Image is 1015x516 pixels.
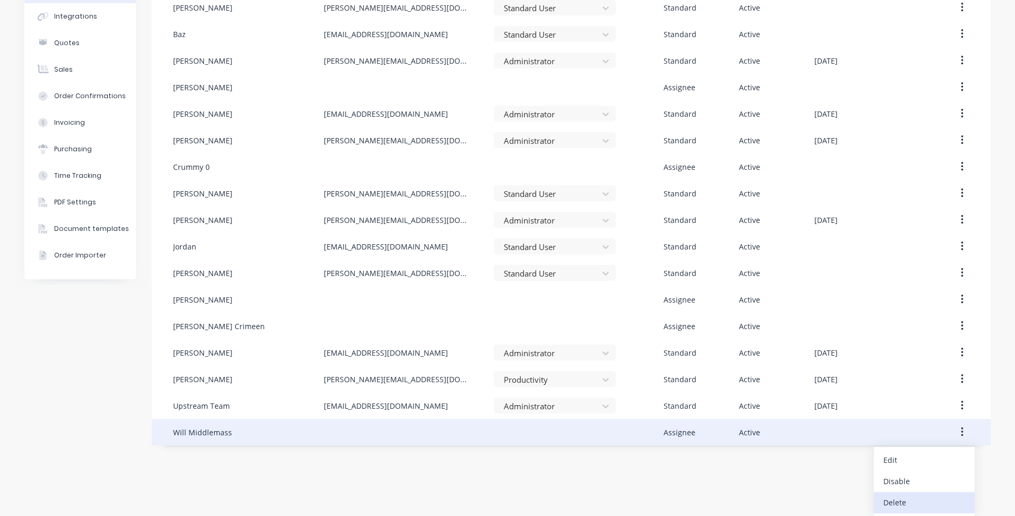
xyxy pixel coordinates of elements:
[24,83,136,109] button: Order Confirmations
[739,82,760,93] div: Active
[173,82,233,93] div: [PERSON_NAME]
[739,161,760,173] div: Active
[173,188,233,199] div: [PERSON_NAME]
[24,216,136,242] button: Document templates
[664,82,695,93] div: Assignee
[664,135,696,146] div: Standard
[664,161,695,173] div: Assignee
[664,321,695,332] div: Assignee
[664,268,696,279] div: Standard
[324,108,448,119] div: [EMAIL_ADDRESS][DOMAIN_NAME]
[54,197,96,207] div: PDF Settings
[814,347,838,358] div: [DATE]
[883,452,965,468] div: Edit
[739,374,760,385] div: Active
[814,400,838,411] div: [DATE]
[173,374,233,385] div: [PERSON_NAME]
[54,12,97,21] div: Integrations
[173,241,196,252] div: Jordan
[739,241,760,252] div: Active
[24,30,136,56] button: Quotes
[739,135,760,146] div: Active
[814,108,838,119] div: [DATE]
[739,400,760,411] div: Active
[664,427,695,438] div: Assignee
[814,55,838,66] div: [DATE]
[739,214,760,226] div: Active
[173,108,233,119] div: [PERSON_NAME]
[739,294,760,305] div: Active
[664,188,696,199] div: Standard
[324,374,472,385] div: [PERSON_NAME][EMAIL_ADDRESS][DOMAIN_NAME]
[324,400,448,411] div: [EMAIL_ADDRESS][DOMAIN_NAME]
[24,109,136,136] button: Invoicing
[664,108,696,119] div: Standard
[24,242,136,269] button: Order Importer
[54,118,85,127] div: Invoicing
[24,3,136,30] button: Integrations
[814,214,838,226] div: [DATE]
[24,56,136,83] button: Sales
[664,241,696,252] div: Standard
[664,374,696,385] div: Standard
[664,55,696,66] div: Standard
[54,224,129,234] div: Document templates
[173,321,265,332] div: [PERSON_NAME] Crimeen
[324,188,472,199] div: [PERSON_NAME][EMAIL_ADDRESS][DOMAIN_NAME]
[883,474,965,489] div: Disable
[173,135,233,146] div: [PERSON_NAME]
[24,162,136,189] button: Time Tracking
[739,29,760,40] div: Active
[54,144,92,154] div: Purchasing
[54,171,101,180] div: Time Tracking
[883,495,965,510] div: Delete
[173,294,233,305] div: [PERSON_NAME]
[54,38,80,48] div: Quotes
[664,294,695,305] div: Assignee
[324,29,448,40] div: [EMAIL_ADDRESS][DOMAIN_NAME]
[173,347,233,358] div: [PERSON_NAME]
[664,347,696,358] div: Standard
[173,427,232,438] div: Will Middlemass
[324,214,472,226] div: [PERSON_NAME][EMAIL_ADDRESS][DOMAIN_NAME]
[739,188,760,199] div: Active
[664,400,696,411] div: Standard
[739,268,760,279] div: Active
[324,2,472,13] div: [PERSON_NAME][EMAIL_ADDRESS][DOMAIN_NAME]
[24,136,136,162] button: Purchasing
[739,427,760,438] div: Active
[739,2,760,13] div: Active
[324,268,472,279] div: [PERSON_NAME][EMAIL_ADDRESS][DOMAIN_NAME]
[173,268,233,279] div: [PERSON_NAME]
[664,29,696,40] div: Standard
[54,65,73,74] div: Sales
[324,135,472,146] div: [PERSON_NAME][EMAIL_ADDRESS][DOMAIN_NAME]
[54,251,106,260] div: Order Importer
[173,400,230,411] div: Upstream Team
[739,347,760,358] div: Active
[173,2,233,13] div: [PERSON_NAME]
[814,135,838,146] div: [DATE]
[739,108,760,119] div: Active
[324,55,472,66] div: [PERSON_NAME][EMAIL_ADDRESS][DOMAIN_NAME]
[664,214,696,226] div: Standard
[173,29,186,40] div: Baz
[664,2,696,13] div: Standard
[739,321,760,332] div: Active
[739,55,760,66] div: Active
[24,189,136,216] button: PDF Settings
[324,241,448,252] div: [EMAIL_ADDRESS][DOMAIN_NAME]
[173,214,233,226] div: [PERSON_NAME]
[173,55,233,66] div: [PERSON_NAME]
[173,161,210,173] div: Crummy 0
[54,91,126,101] div: Order Confirmations
[324,347,448,358] div: [EMAIL_ADDRESS][DOMAIN_NAME]
[814,374,838,385] div: [DATE]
